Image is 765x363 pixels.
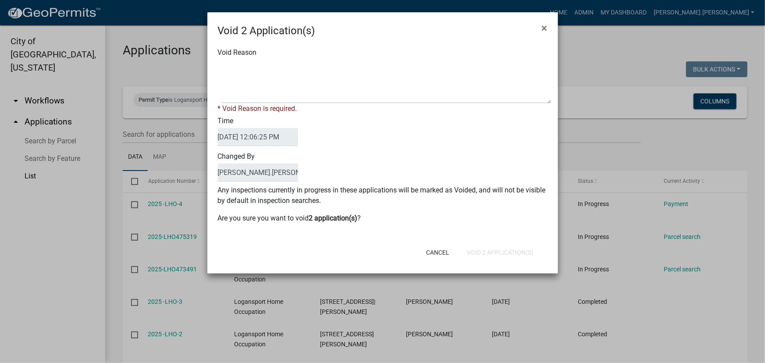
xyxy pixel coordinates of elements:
[218,164,298,181] input: BulkActionUser
[218,185,548,206] p: Any inspections currently in progress in these applications will be marked as Voided, and will no...
[218,23,315,39] h4: Void 2 Application(s)
[309,214,358,222] b: 2 application(s)
[542,22,548,34] span: ×
[218,117,298,146] label: Time
[218,103,548,114] div: * Void Reason is required.
[221,60,551,103] textarea: Void Reason
[218,213,548,224] p: Are you sure you want to void ?
[535,16,555,40] button: Close
[218,153,298,181] label: Changed By
[218,128,298,146] input: DateTime
[460,245,541,260] button: Void 2 Application(s)
[419,245,456,260] button: Cancel
[218,49,257,56] label: Void Reason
